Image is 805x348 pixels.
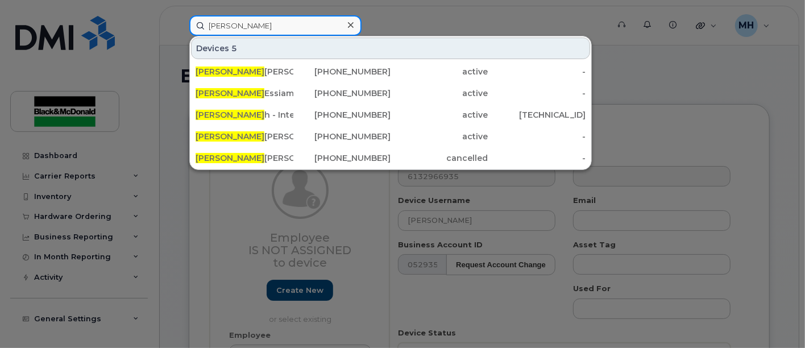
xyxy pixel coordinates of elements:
div: active [391,131,488,142]
div: [PERSON_NAME] [196,152,293,164]
a: [PERSON_NAME]Essiambre[PHONE_NUMBER]active- [191,83,590,103]
span: [PERSON_NAME] [196,67,264,77]
div: Devices [191,38,590,59]
a: [PERSON_NAME][PERSON_NAME][PHONE_NUMBER]cancelled- [191,148,590,168]
div: - [488,66,586,77]
span: [PERSON_NAME] [196,88,264,98]
div: - [488,131,586,142]
div: Essiambre [196,88,293,99]
div: [PHONE_NUMBER] [293,88,391,99]
div: [PHONE_NUMBER] [293,131,391,142]
div: h - Internet at Job site [196,109,293,121]
span: 5 [231,43,237,54]
a: [PERSON_NAME]h - Internet at Job site[PHONE_NUMBER]active[TECHNICAL_ID] [191,105,590,125]
span: [PERSON_NAME] [196,131,264,142]
div: [TECHNICAL_ID] [488,109,586,121]
div: - [488,152,586,164]
div: active [391,66,488,77]
div: cancelled [391,152,488,164]
a: [PERSON_NAME][PERSON_NAME][PHONE_NUMBER]active- [191,61,590,82]
div: [PHONE_NUMBER] [293,152,391,164]
div: - [488,88,586,99]
span: [PERSON_NAME] [196,110,264,120]
a: [PERSON_NAME][PERSON_NAME][PHONE_NUMBER]active- [191,126,590,147]
div: [PHONE_NUMBER] [293,66,391,77]
span: [PERSON_NAME] [196,153,264,163]
div: active [391,109,488,121]
div: [PERSON_NAME] [196,66,293,77]
div: [PERSON_NAME] [196,131,293,142]
div: active [391,88,488,99]
div: [PHONE_NUMBER] [293,109,391,121]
